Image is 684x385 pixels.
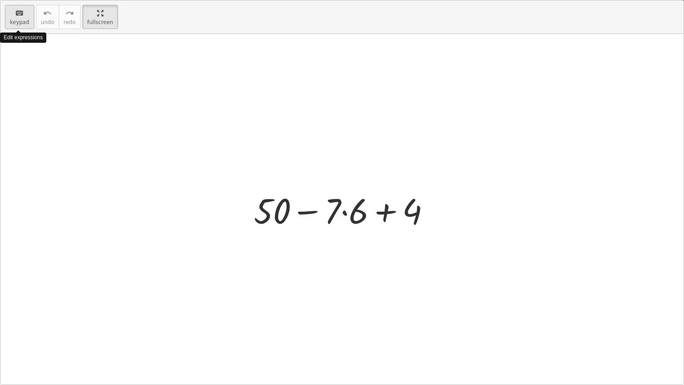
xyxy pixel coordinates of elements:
[65,8,74,19] i: redo
[87,19,113,25] span: fullscreen
[15,8,24,19] i: keyboard
[36,5,59,29] button: undoundo
[43,8,52,19] i: undo
[41,19,54,25] span: undo
[64,19,76,25] span: redo
[10,19,29,25] span: keypad
[59,5,81,29] button: redoredo
[82,5,118,29] button: fullscreen
[5,5,34,29] button: keyboardkeypad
